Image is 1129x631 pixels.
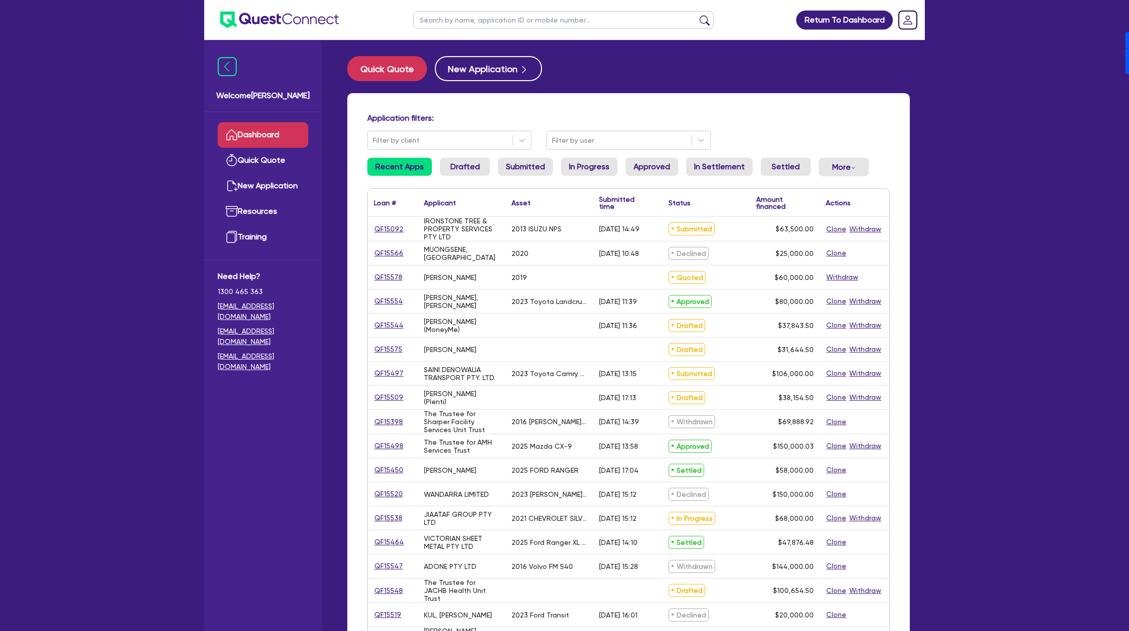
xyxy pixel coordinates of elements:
[669,488,709,501] span: Declined
[218,351,308,372] a: [EMAIL_ADDRESS][DOMAIN_NAME]
[826,585,847,596] button: Clone
[374,295,403,307] a: QF15554
[775,611,814,619] span: $20,000.00
[599,297,637,305] div: [DATE] 11:39
[216,90,310,102] span: Welcome [PERSON_NAME]
[374,464,404,476] a: QF15450
[669,608,709,621] span: Declined
[424,410,499,434] div: The Trustee for Sharper Facility Services Unit Trust
[599,322,637,330] div: [DATE] 11:36
[599,394,636,402] div: [DATE] 17:13
[424,366,499,382] div: SAINI DENOWALIA TRANSPORT PTY. LTD.
[826,440,847,452] button: Clone
[511,370,587,378] div: 2023 Toyota Camry Hybrid Ascent 2.5L
[796,11,893,30] a: Return To Dashboard
[849,512,882,524] button: Withdraw
[374,536,404,548] a: QF15464
[849,440,882,452] button: Withdraw
[511,273,527,281] div: 2019
[218,148,308,173] a: Quick Quote
[826,488,847,500] button: Clone
[849,585,882,596] button: Withdraw
[826,199,851,206] div: Actions
[220,12,339,28] img: quest-connect-logo-blue
[895,7,921,33] a: Dropdown toggle
[849,344,882,355] button: Withdraw
[218,173,308,199] a: New Application
[599,418,639,426] div: [DATE] 14:39
[424,438,499,454] div: The Trustee for AMH Services Trust
[424,534,499,550] div: VICTORIAN SHEET METAL PTY LTD
[226,154,238,166] img: quick-quote
[599,611,638,619] div: [DATE] 16:01
[374,320,404,331] a: QF15544
[374,247,404,259] a: QF15566
[413,11,714,29] input: Search by name, application ID or mobile number...
[511,514,587,522] div: 2021 CHEVROLET SILVERADO
[218,224,308,250] a: Training
[775,273,814,281] span: $60,000.00
[424,611,492,619] div: KUL, [PERSON_NAME]
[826,320,847,331] button: Clone
[374,560,403,572] a: QF15547
[374,223,404,235] a: QF15092
[849,320,882,331] button: Withdraw
[424,217,499,241] div: IRONSTONE TREE & PROPERTY SERVICES PTY LTD
[849,295,882,307] button: Withdraw
[761,158,811,176] a: Settled
[669,319,705,332] span: Drafted
[669,295,712,308] span: Approved
[226,231,238,243] img: training
[218,326,308,347] a: [EMAIL_ADDRESS][DOMAIN_NAME]
[669,271,706,284] span: Quoted
[374,512,403,524] a: QF15538
[511,297,587,305] div: 2023 Toyota Landcrusier
[424,293,499,309] div: [PERSON_NAME], [PERSON_NAME]
[424,199,456,206] div: Applicant
[826,368,847,379] button: Clone
[686,158,753,176] a: In Settlement
[849,368,882,379] button: Withdraw
[826,223,847,235] button: Clone
[511,490,587,498] div: 2023 [PERSON_NAME] TBA
[218,199,308,224] a: Resources
[374,585,403,596] a: QF15548
[849,223,882,235] button: Withdraw
[826,344,847,355] button: Clone
[367,113,890,123] h4: Application filters:
[218,286,308,297] span: 1300 465 363
[773,490,814,498] span: $150,000.00
[511,418,587,426] div: 2016 [PERSON_NAME] 911
[367,158,432,176] a: Recent Apps
[772,370,814,378] span: $106,000.00
[424,510,499,526] div: JIAATAF GROUP PTY LTD
[440,158,490,176] a: Drafted
[826,464,847,476] button: Clone
[669,391,705,404] span: Drafted
[511,225,561,233] div: 2013 ISUZU NPS
[669,464,704,477] span: Settled
[776,225,814,233] span: $63,500.00
[826,560,847,572] button: Clone
[599,490,637,498] div: [DATE] 15:12
[511,562,573,570] div: 2016 Volvo FM 540
[599,225,640,233] div: [DATE] 14:49
[779,394,814,402] span: $38,154.50
[599,196,648,210] div: Submitted time
[826,609,847,620] button: Clone
[374,368,404,379] a: QF15497
[424,273,476,281] div: [PERSON_NAME]
[826,416,847,428] button: Clone
[778,346,814,354] span: $31,644.50
[374,440,404,452] a: QF15498
[599,562,638,570] div: [DATE] 15:28
[374,609,402,620] a: QF15519
[511,249,528,257] div: 2020
[599,538,638,546] div: [DATE] 14:10
[826,512,847,524] button: Clone
[347,56,427,81] button: Quick Quote
[819,158,869,176] button: Dropdown toggle
[778,538,814,546] span: $47,876.48
[218,122,308,148] a: Dashboard
[561,158,618,176] a: In Progress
